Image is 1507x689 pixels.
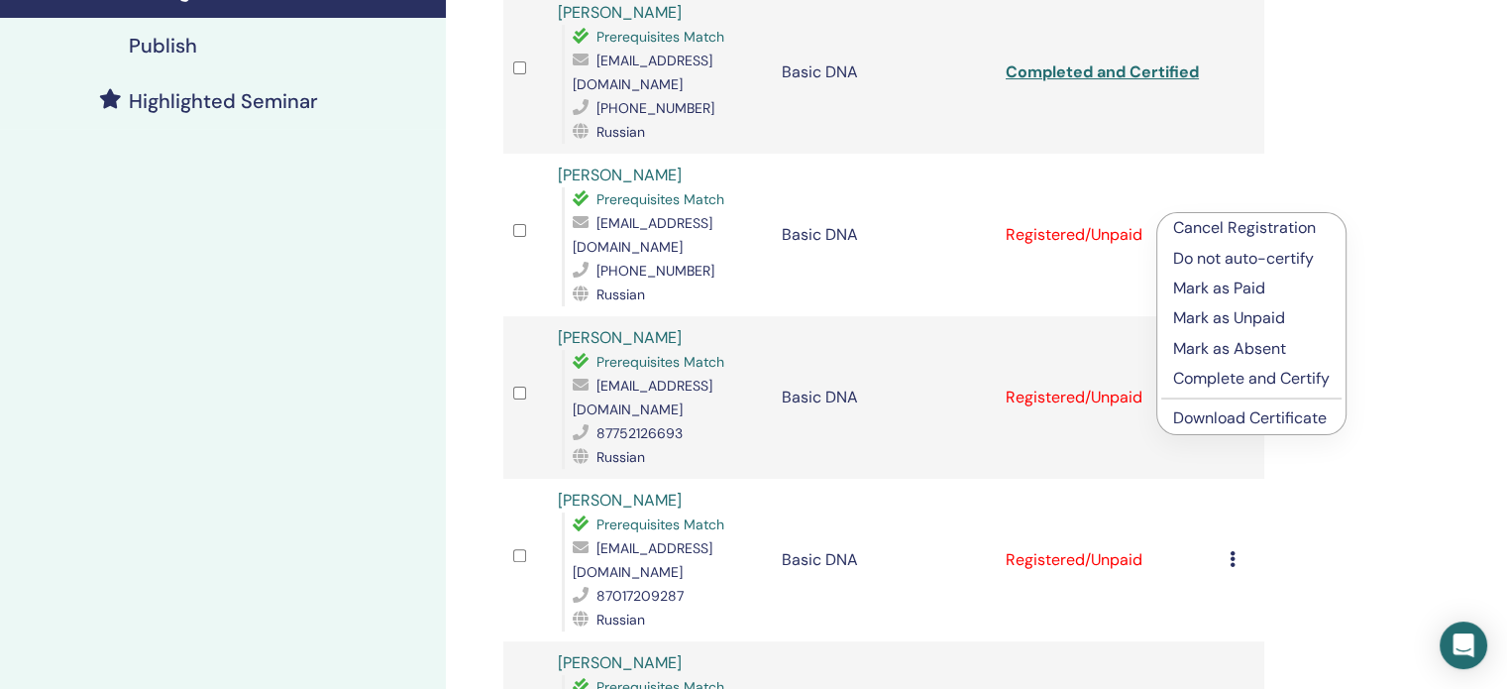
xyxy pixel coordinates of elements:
[558,652,682,673] a: [PERSON_NAME]
[1006,61,1199,82] a: Completed and Certified
[596,286,645,303] span: Russian
[1173,247,1330,271] p: Do not auto-certify
[1173,337,1330,361] p: Mark as Absent
[558,327,682,348] a: [PERSON_NAME]
[596,190,724,208] span: Prerequisites Match
[596,28,724,46] span: Prerequisites Match
[129,89,318,113] h4: Highlighted Seminar
[573,377,712,418] span: [EMAIL_ADDRESS][DOMAIN_NAME]
[772,316,996,479] td: Basic DNA
[596,611,645,629] span: Russian
[573,214,712,256] span: [EMAIL_ADDRESS][DOMAIN_NAME]
[596,262,714,280] span: [PHONE_NUMBER]
[772,154,996,316] td: Basic DNA
[596,353,724,371] span: Prerequisites Match
[596,516,724,533] span: Prerequisites Match
[558,2,682,23] a: [PERSON_NAME]
[1173,407,1327,428] a: Download Certificate
[772,479,996,641] td: Basic DNA
[1173,367,1330,391] p: Complete and Certify
[596,123,645,141] span: Russian
[573,52,712,93] span: [EMAIL_ADDRESS][DOMAIN_NAME]
[596,424,683,442] span: 87752126693
[1440,622,1487,669] div: Open Intercom Messenger
[1173,216,1330,240] p: Cancel Registration
[558,490,682,511] a: [PERSON_NAME]
[573,539,712,581] span: [EMAIL_ADDRESS][DOMAIN_NAME]
[1173,277,1330,300] p: Mark as Paid
[558,165,682,185] a: [PERSON_NAME]
[596,587,684,605] span: 87017209287
[596,448,645,466] span: Russian
[596,99,714,117] span: [PHONE_NUMBER]
[129,34,197,57] h4: Publish
[1173,306,1330,330] p: Mark as Unpaid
